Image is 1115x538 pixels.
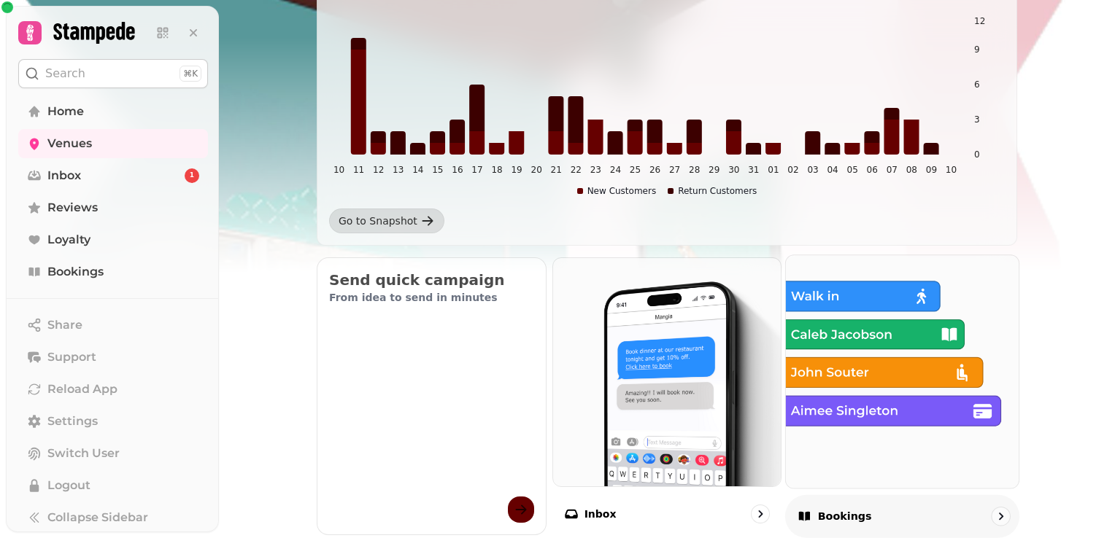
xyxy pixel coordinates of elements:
tspan: 18 [491,165,502,175]
span: Reload App [47,381,117,398]
a: Inbox1 [18,161,208,190]
a: Venues [18,129,208,158]
button: Collapse Sidebar [18,503,208,532]
tspan: 6 [974,79,980,90]
button: Switch User [18,439,208,468]
p: Search [45,65,85,82]
a: Reviews [18,193,208,222]
span: Inbox [47,167,81,184]
tspan: 27 [669,165,680,175]
a: InboxInbox [552,257,782,535]
a: Settings [18,407,208,436]
tspan: 11 [353,165,364,175]
svg: go to [753,507,768,521]
tspan: 06 [867,165,878,175]
span: Venues [47,135,92,152]
tspan: 26 [649,165,660,175]
tspan: 9 [974,44,980,55]
button: Share [18,311,208,340]
p: Bookings [818,509,872,523]
tspan: 3 [974,114,980,125]
button: Send quick campaignFrom idea to send in minutes [317,257,547,535]
span: Switch User [47,445,120,462]
tspan: 09 [926,165,937,175]
tspan: 17 [471,165,482,175]
tspan: 0 [974,149,980,160]
tspan: 13 [393,165,404,175]
tspan: 07 [887,165,898,175]
button: Reload App [18,375,208,404]
tspan: 22 [571,165,582,175]
div: ⌘K [180,66,201,82]
img: Inbox [553,258,782,486]
span: Settings [47,413,98,430]
span: Logout [47,477,90,494]
tspan: 01 [768,165,779,175]
tspan: 08 [906,165,917,175]
a: Go to Snapshot [329,208,444,233]
button: Search⌘K [18,59,208,88]
button: Logout [18,471,208,500]
tspan: 12 [373,165,384,175]
tspan: 14 [412,165,423,175]
tspan: 04 [827,165,838,175]
a: Bookings [18,257,208,286]
div: Go to Snapshot [339,214,417,228]
img: Bookings [774,243,1030,499]
tspan: 02 [787,165,798,175]
tspan: 05 [847,165,858,175]
tspan: 30 [728,165,739,175]
a: Loyalty [18,225,208,254]
p: Inbox [584,507,617,521]
span: Bookings [47,263,104,281]
tspan: 28 [689,165,700,175]
tspan: 19 [511,165,522,175]
tspan: 20 [531,165,542,175]
div: Return Customers [668,185,757,197]
span: Reviews [47,199,98,217]
tspan: 15 [432,165,443,175]
tspan: 12 [974,16,985,26]
tspan: 25 [630,165,641,175]
a: BookingsBookings [785,254,1019,537]
span: Support [47,348,96,366]
span: Collapse Sidebar [47,509,148,526]
span: Loyalty [47,231,90,249]
tspan: 16 [452,165,463,175]
tspan: 03 [807,165,818,175]
span: 1 [190,171,194,181]
a: Home [18,97,208,126]
button: Support [18,343,208,372]
svg: go to [993,509,1008,523]
p: From idea to send in minutes [329,290,534,305]
tspan: 10 [333,165,344,175]
span: Share [47,316,82,334]
tspan: 29 [709,165,719,175]
tspan: 10 [946,165,957,175]
tspan: 21 [551,165,562,175]
h2: Send quick campaign [329,270,534,290]
tspan: 23 [590,165,601,175]
tspan: 31 [748,165,759,175]
tspan: 24 [610,165,621,175]
span: Home [47,103,84,120]
div: New Customers [577,185,657,197]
